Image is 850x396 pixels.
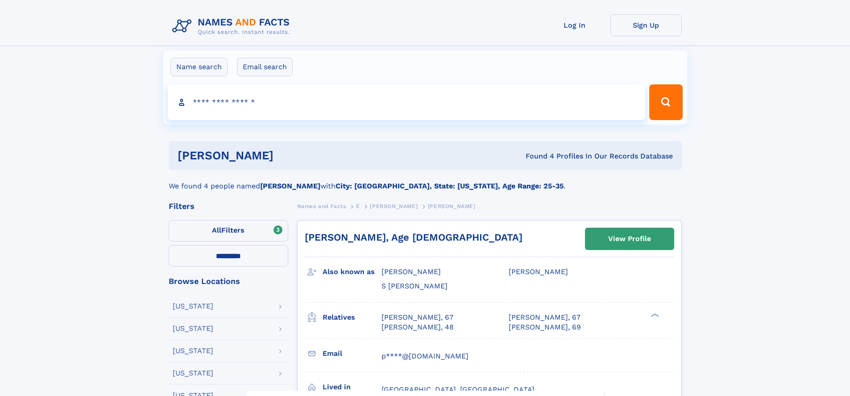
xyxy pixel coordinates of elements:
[260,182,320,190] b: [PERSON_NAME]
[356,203,360,209] span: E
[509,322,581,332] a: [PERSON_NAME], 69
[212,226,221,234] span: All
[323,346,381,361] h3: Email
[381,282,448,290] span: S [PERSON_NAME]
[169,14,297,38] img: Logo Names and Facts
[370,200,418,212] a: [PERSON_NAME]
[173,303,213,310] div: [US_STATE]
[305,232,522,243] a: [PERSON_NAME], Age [DEMOGRAPHIC_DATA]
[169,202,288,210] div: Filters
[356,200,360,212] a: E
[168,84,646,120] input: search input
[381,267,441,276] span: [PERSON_NAME]
[381,313,453,322] a: [PERSON_NAME], 67
[370,203,418,209] span: [PERSON_NAME]
[509,267,568,276] span: [PERSON_NAME]
[173,370,213,377] div: [US_STATE]
[610,14,682,36] a: Sign Up
[173,347,213,354] div: [US_STATE]
[381,322,454,332] a: [PERSON_NAME], 48
[323,310,381,325] h3: Relatives
[173,325,213,332] div: [US_STATE]
[169,170,682,192] div: We found 4 people named with .
[336,182,564,190] b: City: [GEOGRAPHIC_DATA], State: [US_STATE], Age Range: 25-35
[509,313,580,322] a: [PERSON_NAME], 67
[178,150,400,161] h1: [PERSON_NAME]
[399,151,673,161] div: Found 4 Profiles In Our Records Database
[297,200,346,212] a: Names and Facts
[649,312,659,318] div: ❯
[169,277,288,285] div: Browse Locations
[381,385,535,394] span: [GEOGRAPHIC_DATA], [GEOGRAPHIC_DATA]
[585,228,674,250] a: View Profile
[237,58,293,76] label: Email search
[323,264,381,279] h3: Also known as
[539,14,610,36] a: Log In
[170,58,228,76] label: Name search
[169,220,288,242] label: Filters
[428,203,476,209] span: [PERSON_NAME]
[323,379,381,395] h3: Lived in
[649,84,682,120] button: Search Button
[608,229,651,249] div: View Profile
